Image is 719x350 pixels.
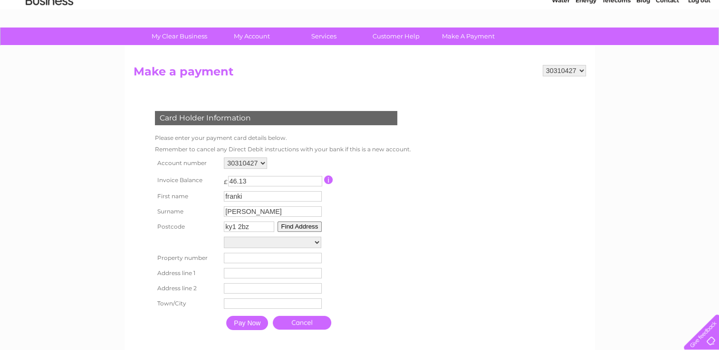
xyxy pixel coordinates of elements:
a: Services [285,28,363,45]
a: Blog [636,40,650,47]
button: Find Address [278,221,322,232]
div: Card Holder Information [155,111,397,125]
a: 0333 014 3131 [540,5,605,17]
th: Property number [153,250,222,266]
th: Address line 1 [153,266,222,281]
a: My Account [212,28,291,45]
a: Water [552,40,570,47]
input: Pay Now [226,316,268,330]
th: Town/City [153,296,222,311]
a: Telecoms [602,40,631,47]
h2: Make a payment [134,65,586,83]
input: Information [324,175,333,184]
th: Invoice Balance [153,171,222,189]
th: Surname [153,204,222,219]
td: Please enter your payment card details below. [153,132,413,144]
img: logo.png [25,25,74,54]
a: Log out [688,40,710,47]
a: Cancel [273,316,331,330]
td: Remember to cancel any Direct Debit instructions with your bank if this is a new account. [153,144,413,155]
th: Address line 2 [153,281,222,296]
a: My Clear Business [140,28,219,45]
a: Make A Payment [429,28,508,45]
a: Contact [656,40,679,47]
div: Clear Business is a trading name of Verastar Limited (registered in [GEOGRAPHIC_DATA] No. 3667643... [135,5,585,46]
a: Energy [575,40,596,47]
th: Account number [153,155,222,171]
th: First name [153,189,222,204]
a: Customer Help [357,28,435,45]
th: Postcode [153,219,222,234]
td: £ [224,174,228,185]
